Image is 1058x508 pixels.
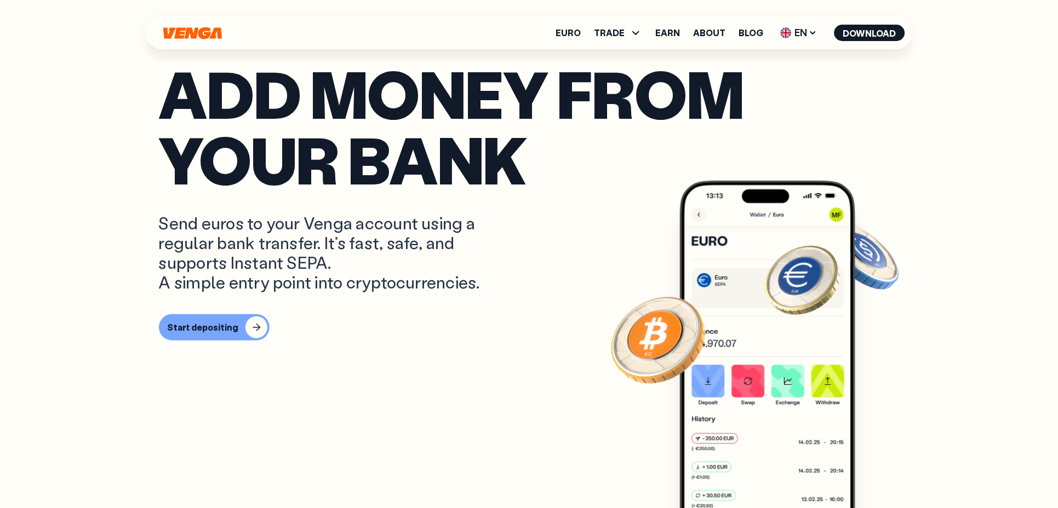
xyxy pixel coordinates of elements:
svg: Home [162,27,224,39]
img: USDC coin [822,216,901,295]
p: Add money from your bank [159,60,900,192]
button: Start depositing [159,314,270,340]
img: Bitcoin [609,290,707,389]
a: Blog [739,28,764,37]
img: flag-uk [781,27,792,38]
a: Earn [656,28,680,37]
a: Euro [556,28,581,37]
p: Send euros to your Venga account using a regular bank transfer. It’s fast, safe, and supports Ins... [159,213,505,292]
span: TRADE [594,28,625,37]
a: About [694,28,726,37]
span: TRADE [594,26,643,39]
div: Start depositing [168,322,239,333]
span: EN [777,24,821,42]
button: Download [834,25,905,41]
a: Start depositing [159,314,900,340]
